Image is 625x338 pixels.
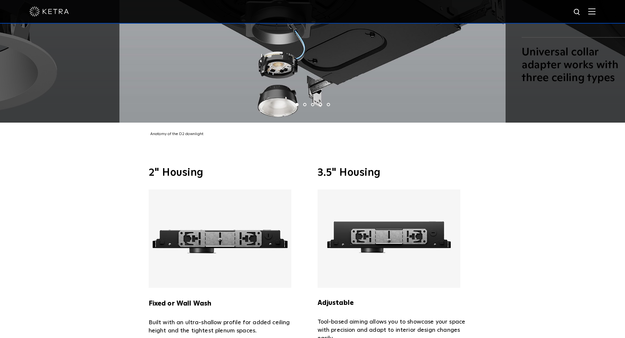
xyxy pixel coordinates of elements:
strong: Fixed or Wall Wash [149,300,212,307]
img: search icon [573,8,581,16]
h3: 3.5" Housing [318,168,477,178]
strong: Adjustable [318,300,354,306]
img: Hamburger%20Nav.svg [588,8,595,14]
img: Ketra 2" Fixed or Wall Wash Housing with an ultra slim profile [149,189,291,288]
img: ketra-logo-2019-white [30,7,69,16]
img: Ketra 3.5" Adjustable Housing with an ultra slim profile [318,189,460,288]
h3: 2" Housing [149,168,308,178]
p: Built with an ultra-shallow profile for added ceiling height and the tightest plenum spaces. [149,319,308,335]
div: Anatomy of the D2 downlight [144,131,485,138]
